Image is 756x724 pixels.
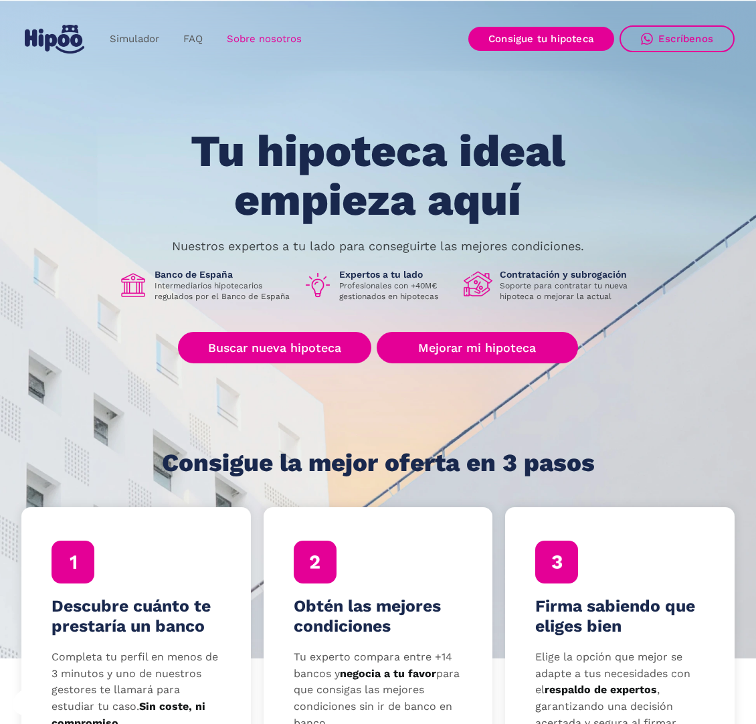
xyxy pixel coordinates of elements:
[21,19,87,59] a: home
[545,683,657,696] strong: respaldo de expertos
[155,280,292,302] p: Intermediarios hipotecarios regulados por el Banco de España
[162,450,595,476] h1: Consigue la mejor oferta en 3 pasos
[377,332,578,363] a: Mejorar mi hipoteca
[172,241,584,252] p: Nuestros expertos a tu lado para conseguirte las mejores condiciones.
[124,127,632,224] h1: Tu hipoteca ideal empieza aquí
[155,268,292,280] h1: Banco de España
[52,596,221,636] h4: Descubre cuánto te prestaría un banco
[658,33,713,45] div: Escríbenos
[294,596,463,636] h4: Obtén las mejores condiciones
[620,25,735,52] a: Escríbenos
[500,268,638,280] h1: Contratación y subrogación
[535,596,704,636] h4: Firma sabiendo que eliges bien
[340,667,436,680] strong: negocia a tu favor
[339,268,453,280] h1: Expertos a tu lado
[339,280,453,302] p: Profesionales con +40M€ gestionados en hipotecas
[98,26,171,52] a: Simulador
[500,280,638,302] p: Soporte para contratar tu nueva hipoteca o mejorar la actual
[215,26,314,52] a: Sobre nosotros
[468,27,614,51] a: Consigue tu hipoteca
[178,332,371,363] a: Buscar nueva hipoteca
[171,26,215,52] a: FAQ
